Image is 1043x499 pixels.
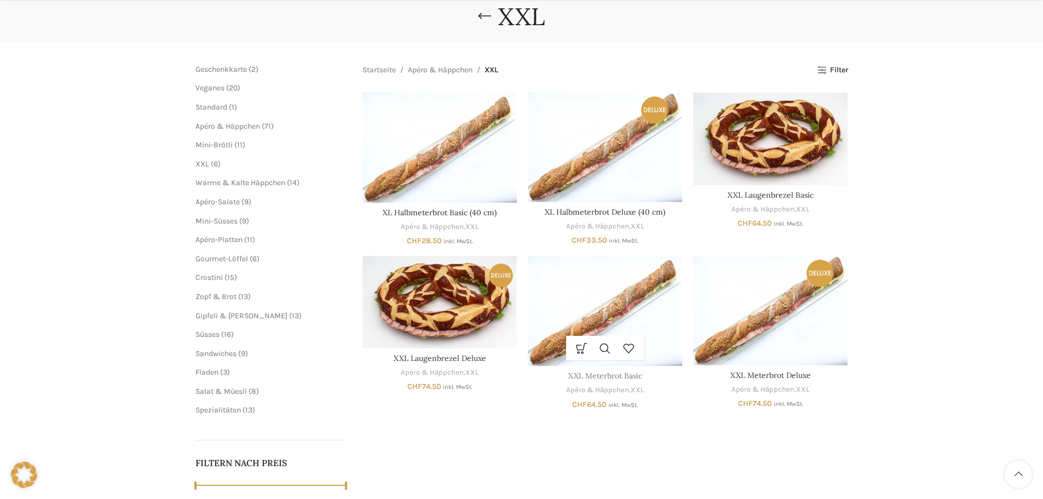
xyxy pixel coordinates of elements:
[498,2,545,31] h1: XXL
[407,382,422,391] span: CHF
[572,400,607,409] bdi: 64.50
[774,400,803,408] small: inkl. MwSt.
[728,190,814,200] a: XXL Laugenbrezel Basic
[401,368,464,378] a: Apéro & Häppchen
[214,159,218,169] span: 6
[407,382,441,391] bdi: 74.50
[195,387,247,396] a: Salat & Müesli
[252,254,257,263] span: 6
[528,221,682,232] div: ,
[195,457,347,469] h5: Filtern nach Preis
[528,256,682,366] a: XXL Meterbrot Basic
[195,102,227,112] a: Standard
[465,222,479,232] a: XXL
[394,353,486,363] a: XXL Laugenbrezel Deluxe
[693,204,848,215] div: ,
[362,222,517,232] div: ,
[241,292,248,301] span: 13
[362,64,396,76] a: Startseite
[251,65,256,74] span: 2
[242,216,246,226] span: 9
[443,383,472,391] small: inkl. MwSt.
[195,349,237,358] a: Sandwiches
[224,330,231,339] span: 16
[247,235,252,244] span: 11
[195,122,260,131] a: Apéro & Häppchen
[244,197,249,207] span: 9
[195,292,237,301] a: Zopf & Brot
[572,236,607,245] bdi: 33.50
[251,387,256,396] span: 8
[796,204,809,215] a: XXL
[195,273,223,282] a: Crostini
[631,221,644,232] a: XXL
[195,140,233,150] a: Mini-Brötli
[195,178,285,187] span: Warme & Kalte Häppchen
[245,405,252,415] span: 13
[1005,461,1032,488] a: Scroll to top button
[693,385,848,395] div: ,
[195,65,247,74] a: Geschenkkarte
[693,93,848,185] a: XXL Laugenbrezel Basic
[362,256,517,348] a: XXL Laugenbrezel Deluxe
[195,83,224,93] a: Veganes
[796,385,809,395] a: XXL
[407,236,422,245] span: CHF
[195,197,240,207] a: Apéro-Salate
[195,368,218,377] a: Fladen
[195,235,243,244] a: Apéro-Platten
[738,399,772,408] bdi: 74.50
[401,222,464,232] a: Apéro & Häppchen
[528,93,682,202] a: XL Halbmeterbrot Deluxe (40 cm)
[609,237,638,244] small: inkl. MwSt.
[223,368,227,377] span: 3
[195,311,287,320] a: Gipfeli & [PERSON_NAME]
[572,236,586,245] span: CHF
[731,204,794,215] a: Apéro & Häppchen
[693,256,848,365] a: XXL Meterbrot Deluxe
[362,93,517,203] a: XL Halbmeterbrot Basic (40 cm)
[290,178,297,187] span: 14
[465,368,479,378] a: XXL
[570,336,593,360] a: Wähle Optionen für „XXL Meterbrot Basic“
[195,159,209,169] a: XXL
[264,122,271,131] span: 71
[572,400,587,409] span: CHF
[608,402,638,409] small: inkl. MwSt.
[195,405,241,415] span: Spezialitäten
[738,399,753,408] span: CHF
[227,273,234,282] span: 15
[471,5,498,27] a: Go back
[545,207,665,217] a: XL Halbmeterbrot Deluxe (40 cm)
[195,216,238,226] span: Mini-Süsses
[528,385,682,395] div: ,
[195,330,220,339] span: Süsses
[362,368,517,378] div: ,
[241,349,245,358] span: 9
[195,254,248,263] a: Gourmet-Löffel
[593,336,617,360] a: Schnellansicht
[774,220,803,227] small: inkl. MwSt.
[292,311,299,320] span: 13
[237,140,243,150] span: 11
[485,64,498,76] span: XXL
[407,236,442,245] bdi: 28.50
[730,370,811,380] a: XXL Meterbrot Deluxe
[566,385,629,395] a: Apéro & Häppchen
[737,219,772,228] bdi: 64.50
[566,221,629,232] a: Apéro & Häppchen
[443,238,473,245] small: inkl. MwSt.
